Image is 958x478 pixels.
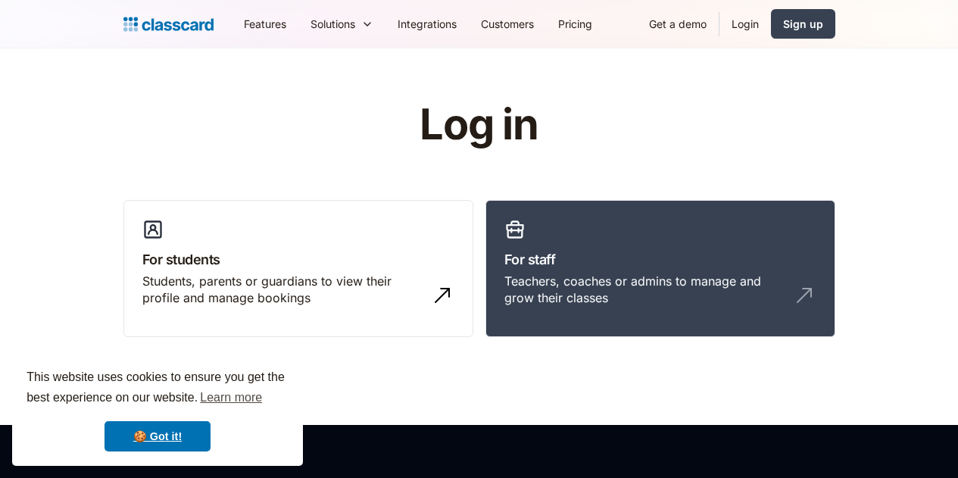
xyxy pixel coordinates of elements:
[198,386,264,409] a: learn more about cookies
[469,7,546,41] a: Customers
[232,7,298,41] a: Features
[142,273,424,307] div: Students, parents or guardians to view their profile and manage bookings
[310,16,355,32] div: Solutions
[783,16,823,32] div: Sign up
[123,200,473,338] a: For studentsStudents, parents or guardians to view their profile and manage bookings
[504,249,816,270] h3: For staff
[546,7,604,41] a: Pricing
[504,273,786,307] div: Teachers, coaches or admins to manage and grow their classes
[12,354,303,466] div: cookieconsent
[239,102,719,148] h1: Log in
[123,14,214,35] a: home
[142,249,454,270] h3: For students
[771,9,835,39] a: Sign up
[719,7,771,41] a: Login
[105,421,211,451] a: dismiss cookie message
[485,200,835,338] a: For staffTeachers, coaches or admins to manage and grow their classes
[27,368,289,409] span: This website uses cookies to ensure you get the best experience on our website.
[298,7,385,41] div: Solutions
[385,7,469,41] a: Integrations
[637,7,719,41] a: Get a demo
